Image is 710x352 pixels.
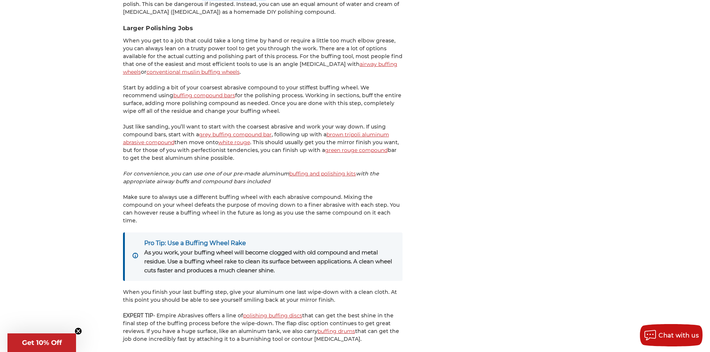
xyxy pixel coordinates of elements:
a: conventional muslin buffing wheels [146,69,240,75]
h3: Larger Polishing Jobs [123,24,403,33]
a: white rouge [218,139,250,146]
div: Get 10% OffClose teaser [7,333,76,352]
em: with the appropriate airway buffs and compound bars included [123,170,379,185]
a: buffing and polishing kits [289,170,356,177]
span: As you work, your buffing wheel will become clogged with old compound and metal residue. Use a bu... [144,249,392,274]
strong: EXPERT TIP [123,312,153,319]
p: When you finish your last buffing step, give your aluminum one last wipe-down with a clean cloth.... [123,288,403,304]
a: buffing drums [318,328,355,334]
a: green rouge compound [325,147,388,153]
button: Chat with us [640,324,703,346]
a: polishing buffing discs [243,312,302,319]
a: grey buffing compound bar [199,131,272,138]
p: Make sure to always use a different buffing wheel with each abrasive compound. Mixing the compoun... [123,193,403,225]
em: For convenience, you can use one of our pre-made aluminum [123,170,289,177]
strong: Pro Tip: Use a Buffing Wheel Rake [144,238,397,248]
button: Close teaser [75,327,82,335]
p: - Empire Abrasives offers a line of that can get the best shine in the final step of the buffing ... [123,312,403,343]
a: buffing compound bars [173,92,235,99]
p: Start by adding a bit of your coarsest abrasive compound to your stiffest buffing wheel. We recom... [123,84,403,115]
p: Just like sanding, you’ll want to start with the coarsest abrasive and work your way down. If usi... [123,123,403,162]
p: When you get to a job that could take a long time by hand or require a little too much elbow grea... [123,37,403,76]
span: Get 10% Off [22,339,62,347]
span: Chat with us [659,332,699,339]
